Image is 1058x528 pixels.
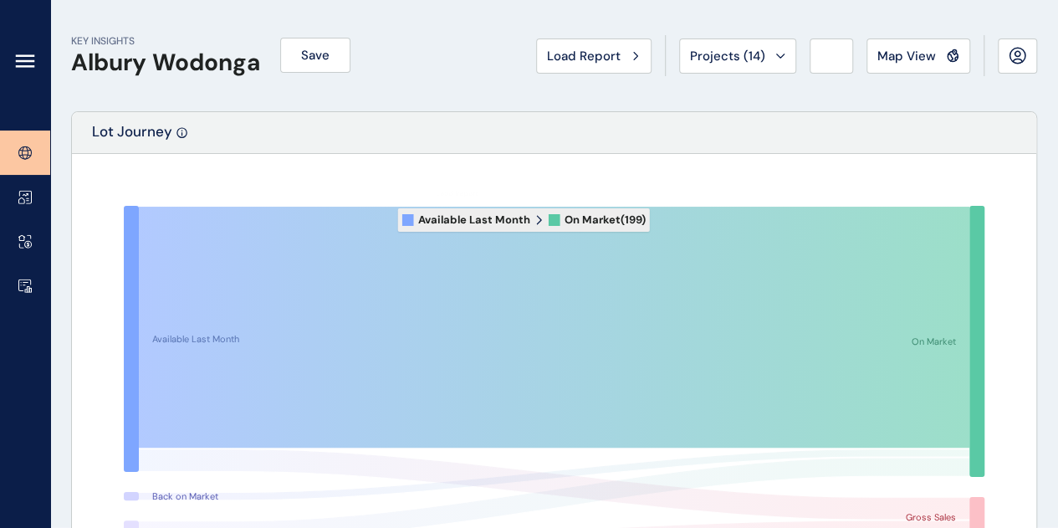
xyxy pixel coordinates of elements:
[301,47,330,64] span: Save
[92,122,172,153] p: Lot Journey
[679,38,796,74] button: Projects (14)
[536,38,652,74] button: Load Report
[71,49,260,77] h1: Albury Wodonga
[71,34,260,49] p: KEY INSIGHTS
[690,48,765,64] span: Projects ( 14 )
[280,38,350,73] button: Save
[547,48,621,64] span: Load Report
[866,38,970,74] button: Map View
[877,48,936,64] span: Map View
